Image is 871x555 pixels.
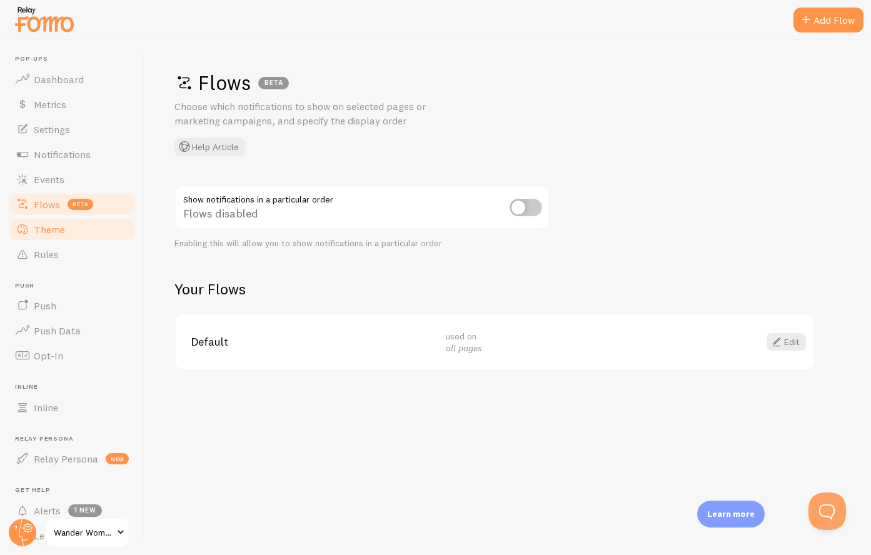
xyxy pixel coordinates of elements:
button: Help Article [174,138,245,156]
span: Inline [15,383,136,391]
span: Flows [34,198,60,211]
span: 1 new [68,504,102,517]
a: Flows beta [8,192,136,217]
a: Alerts 1 new [8,498,136,523]
a: Dashboard [8,67,136,92]
span: Wander Woman Shop [54,525,113,540]
span: Rules [34,248,59,261]
span: beta [68,199,93,210]
div: Learn more [697,501,765,527]
a: Edit [767,333,806,351]
span: Push Data [34,324,81,337]
p: Choose which notifications to show on selected pages or marketing campaigns, and specify the disp... [174,99,475,128]
a: Push [8,293,136,318]
em: all pages [446,342,482,354]
a: Rules [8,242,136,267]
span: Settings [34,123,70,136]
span: Push [15,282,136,290]
span: Metrics [34,98,66,111]
span: Relay Persona [15,435,136,443]
span: Opt-In [34,349,63,362]
a: Settings [8,117,136,142]
a: Theme [8,217,136,242]
p: Learn more [707,508,755,520]
iframe: Help Scout Beacon - Open [808,492,846,530]
span: Inline [34,401,58,414]
a: Events [8,167,136,192]
a: Wander Woman Shop [45,517,129,547]
span: Theme [34,223,65,236]
a: Opt-In [8,343,136,368]
h1: Flows [174,70,833,96]
a: Relay Persona new [8,446,136,471]
a: Inline [8,395,136,420]
h2: Your Flows [174,279,815,299]
span: Get Help [15,486,136,494]
span: Default [191,336,431,347]
span: Relay Persona [34,452,98,465]
div: Flows disabled [174,186,550,231]
span: Notifications [34,148,91,161]
div: Enabling this will allow you to show notifications in a particular order [174,238,550,249]
span: Push [34,299,56,312]
span: Pop-ups [15,55,136,63]
span: Dashboard [34,73,84,86]
img: fomo-relay-logo-orange.svg [13,3,76,35]
div: BETA [258,77,289,89]
a: Notifications [8,142,136,167]
span: used on [446,331,482,354]
span: Alerts [34,504,61,517]
a: Metrics [8,92,136,117]
span: Events [34,173,64,186]
span: new [106,453,129,464]
a: Push Data [8,318,136,343]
